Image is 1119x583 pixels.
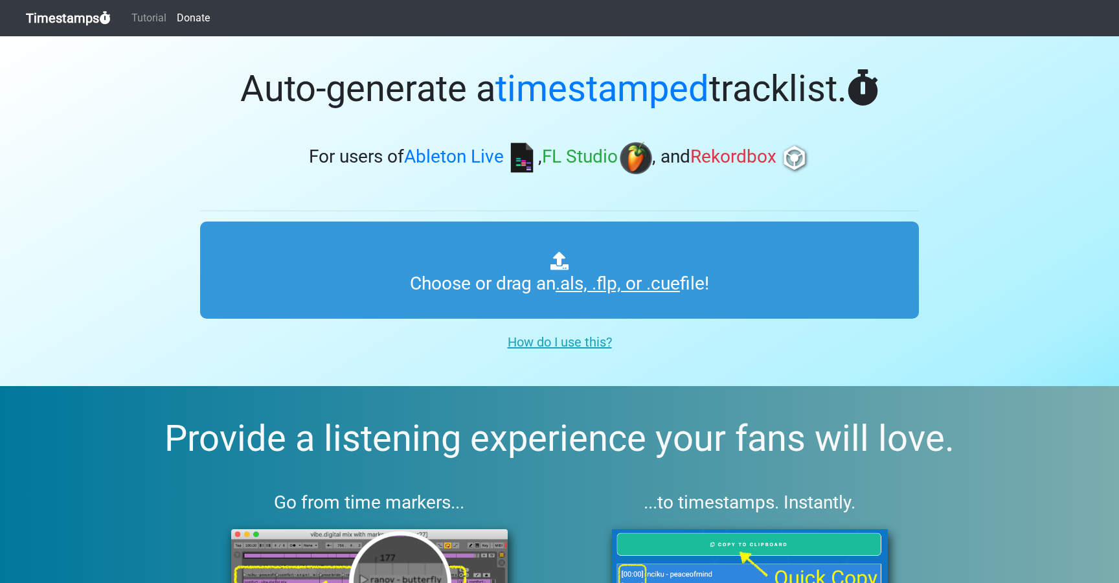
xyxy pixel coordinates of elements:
img: rb.png [778,142,811,174]
h3: For users of , , and [200,142,919,174]
h3: Go from time markers... [200,492,539,514]
span: Ableton Live [404,146,504,168]
img: ableton.png [506,142,538,174]
span: FL Studio [542,146,618,168]
span: timestamped [495,67,709,110]
u: How do I use this? [508,334,612,350]
img: fl.png [620,142,652,174]
a: Donate [172,5,215,31]
span: Rekordbox [690,146,776,168]
h1: Auto-generate a tracklist. [200,67,919,111]
a: Timestamps [26,5,111,31]
h3: ...to timestamps. Instantly. [581,492,920,514]
h2: Provide a listening experience your fans will love. [31,417,1088,461]
a: Tutorial [126,5,172,31]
